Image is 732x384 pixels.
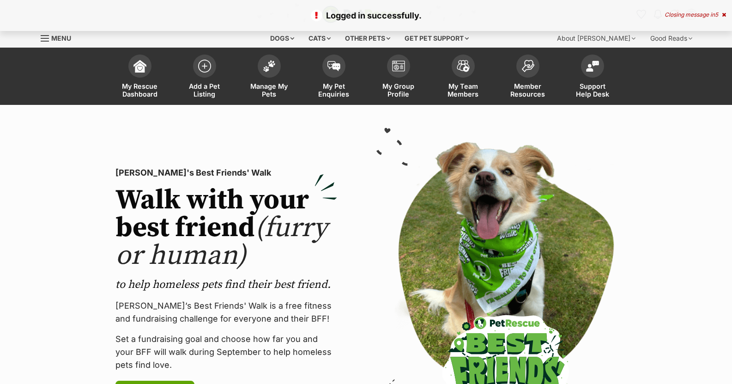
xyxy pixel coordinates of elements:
[457,60,470,72] img: team-members-icon-5396bd8760b3fe7c0b43da4ab00e1e3bb1a5d9ba89233759b79545d2d3fc5d0d.svg
[398,29,475,48] div: Get pet support
[115,333,337,372] p: Set a fundraising goal and choose how far you and your BFF will walk during September to help hom...
[248,82,290,98] span: Manage My Pets
[313,82,355,98] span: My Pet Enquiries
[586,61,599,72] img: help-desk-icon-fdf02630f3aa405de69fd3d07c3f3aa587a6932b1a1747fa1d2bba05be0121f9.svg
[115,187,337,270] h2: Walk with your best friend
[378,82,419,98] span: My Group Profile
[507,82,549,98] span: Member Resources
[572,82,613,98] span: Support Help Desk
[237,50,302,105] a: Manage My Pets
[431,50,496,105] a: My Team Members
[339,29,397,48] div: Other pets
[115,299,337,325] p: [PERSON_NAME]’s Best Friends' Walk is a free fitness and fundraising challenge for everyone and t...
[496,50,560,105] a: Member Resources
[263,60,276,72] img: manage-my-pets-icon-02211641906a0b7f246fdf0571729dbe1e7629f14944591b6c1af311fb30b64b.svg
[115,211,327,273] span: (furry or human)
[198,60,211,73] img: add-pet-listing-icon-0afa8454b4691262ce3f59096e99ab1cd57d4a30225e0717b998d2c9b9846f56.svg
[115,277,337,292] p: to help homeless pets find their best friend.
[41,29,78,46] a: Menu
[560,50,625,105] a: Support Help Desk
[366,50,431,105] a: My Group Profile
[327,61,340,71] img: pet-enquiries-icon-7e3ad2cf08bfb03b45e93fb7055b45f3efa6380592205ae92323e6603595dc1f.svg
[184,82,225,98] span: Add a Pet Listing
[133,60,146,73] img: dashboard-icon-eb2f2d2d3e046f16d808141f083e7271f6b2e854fb5c12c21221c1fb7104beca.svg
[442,82,484,98] span: My Team Members
[392,61,405,72] img: group-profile-icon-3fa3cf56718a62981997c0bc7e787c4b2cf8bcc04b72c1350f741eb67cf2f40e.svg
[172,50,237,105] a: Add a Pet Listing
[108,50,172,105] a: My Rescue Dashboard
[119,82,161,98] span: My Rescue Dashboard
[264,29,301,48] div: Dogs
[644,29,699,48] div: Good Reads
[115,166,337,179] p: [PERSON_NAME]'s Best Friends' Walk
[302,29,337,48] div: Cats
[302,50,366,105] a: My Pet Enquiries
[521,60,534,72] img: member-resources-icon-8e73f808a243e03378d46382f2149f9095a855e16c252ad45f914b54edf8863c.svg
[51,34,71,42] span: Menu
[551,29,642,48] div: About [PERSON_NAME]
